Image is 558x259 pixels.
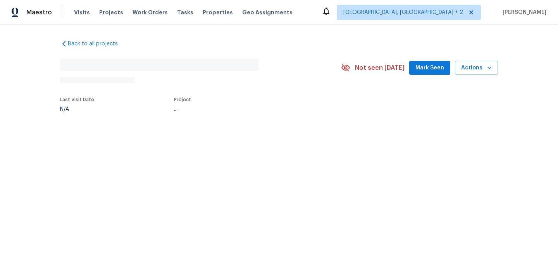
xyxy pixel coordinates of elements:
span: Geo Assignments [242,9,293,16]
a: Back to all projects [60,40,134,48]
button: Actions [455,61,498,75]
span: Not seen [DATE] [355,64,405,72]
span: Project [174,97,191,102]
span: [PERSON_NAME] [499,9,546,16]
span: Mark Seen [415,63,444,73]
div: ... [174,107,323,112]
div: N/A [60,107,94,112]
span: Last Visit Date [60,97,94,102]
span: Work Orders [133,9,168,16]
span: Visits [74,9,90,16]
span: Actions [461,63,492,73]
span: [GEOGRAPHIC_DATA], [GEOGRAPHIC_DATA] + 2 [343,9,463,16]
span: Properties [203,9,233,16]
span: Tasks [177,10,193,15]
span: Projects [99,9,123,16]
span: Maestro [26,9,52,16]
button: Mark Seen [409,61,450,75]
